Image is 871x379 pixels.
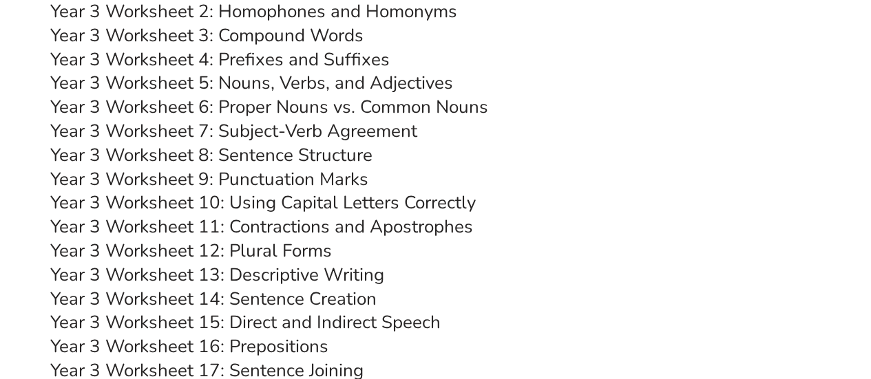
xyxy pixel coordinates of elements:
iframe: Chat Widget [642,224,871,379]
a: Year 3 Worksheet 14: Sentence Creation [50,287,377,311]
a: Year 3 Worksheet 8: Sentence Structure [50,143,372,167]
a: Year 3 Worksheet 6: Proper Nouns vs. Common Nouns [50,95,488,119]
a: Year 3 Worksheet 11: Contractions and Apostrophes [50,215,473,239]
a: Year 3 Worksheet 9: Punctuation Marks [50,167,368,191]
a: Year 3 Worksheet 5: Nouns, Verbs, and Adjectives [50,71,453,95]
a: Year 3 Worksheet 16: Prepositions [50,334,328,358]
a: Year 3 Worksheet 3: Compound Words [50,23,364,47]
a: Year 3 Worksheet 13: Descriptive Writing [50,263,384,287]
a: Year 3 Worksheet 7: Subject-Verb Agreement [50,119,417,143]
a: Year 3 Worksheet 10: Using Capital Letters Correctly [50,191,476,215]
a: Year 3 Worksheet 4: Prefixes and Suffixes [50,47,390,72]
a: Year 3 Worksheet 15: Direct and Indirect Speech [50,310,441,334]
a: Year 3 Worksheet 12: Plural Forms [50,239,332,263]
